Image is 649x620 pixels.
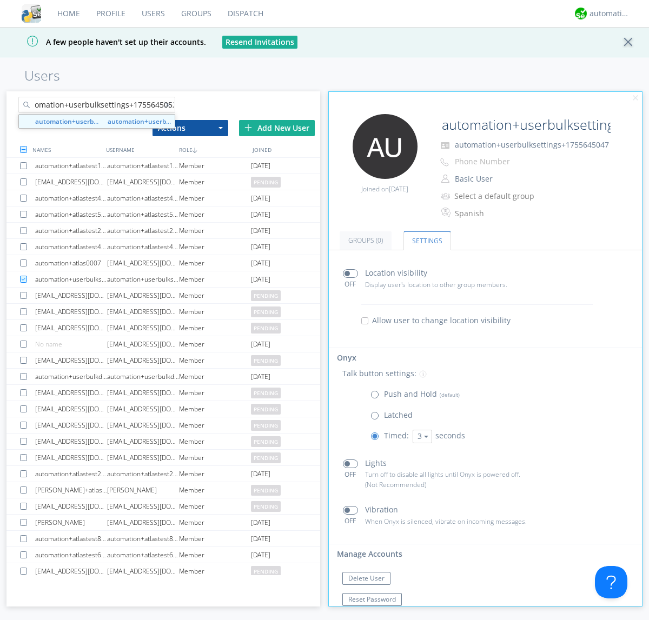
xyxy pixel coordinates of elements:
[6,352,320,369] a: [EMAIL_ADDRESS][DOMAIN_NAME][EMAIL_ADDRESS][DOMAIN_NAME]Memberpending
[6,174,320,190] a: [EMAIL_ADDRESS][DOMAIN_NAME][EMAIL_ADDRESS][DOMAIN_NAME]Memberpending
[365,479,545,490] p: (Not Recommended)
[251,531,270,547] span: [DATE]
[365,516,545,526] p: When Onyx is silenced, vibrate on incoming messages.
[35,547,107,563] div: automation+atlastest6923418242
[35,369,107,384] div: automation+userbulkdelete+1755644996
[6,369,320,385] a: automation+userbulkdelete+1755644996automation+userbulkdelete+1755644996Member[DATE]
[35,385,107,401] div: [EMAIL_ADDRESS][DOMAIN_NAME]
[438,114,612,136] input: Name
[251,404,281,415] span: pending
[595,566,627,598] iframe: Toggle Customer Support
[179,417,251,433] div: Member
[179,320,251,336] div: Member
[372,315,511,326] span: Allow user to change location visibility
[251,466,270,482] span: [DATE]
[365,457,387,469] p: Lights
[107,547,179,563] div: automation+atlastest6923418242
[6,304,320,320] a: [EMAIL_ADDRESS][DOMAIN_NAME][EMAIL_ADDRESS][DOMAIN_NAME]Memberpending
[179,158,251,174] div: Member
[179,206,251,222] div: Member
[107,482,179,498] div: [PERSON_NAME]
[6,466,320,482] a: automation+atlastest2512107470automation+atlastest2512107470Member[DATE]
[6,434,320,450] a: [EMAIL_ADDRESS][DOMAIN_NAME][EMAIL_ADDRESS][DOMAIN_NAME]Memberpending
[251,501,281,512] span: pending
[107,434,179,449] div: [EMAIL_ADDRESS][DOMAIN_NAME]
[435,430,465,441] span: seconds
[179,336,251,352] div: Member
[107,190,179,206] div: automation+atlastest4283901099
[22,4,41,23] img: cddb5a64eb264b2086981ab96f4c1ba7
[6,417,320,434] a: [EMAIL_ADDRESS][DOMAIN_NAME][EMAIL_ADDRESS][DOMAIN_NAME]Memberpending
[365,469,545,479] p: Turn off to disable all lights until Onyx is powered off.
[251,355,281,366] span: pending
[239,120,315,136] div: Add New User
[179,401,251,417] div: Member
[437,391,460,398] span: (default)
[6,206,320,223] a: automation+atlastest5280709310automation+atlastest5280709310Member[DATE]
[179,352,251,368] div: Member
[251,388,281,398] span: pending
[179,563,251,579] div: Member
[413,430,432,443] button: 3
[35,320,107,336] div: [EMAIL_ADDRESS][DOMAIN_NAME]
[179,369,251,384] div: Member
[107,288,179,303] div: [EMAIL_ADDRESS][DOMAIN_NAME]
[251,190,270,206] span: [DATE]
[6,190,320,206] a: automation+atlastest4283901099automation+atlastest4283901099Member[DATE]
[6,336,320,352] a: No name[EMAIL_ADDRESS][DOMAIN_NAME]Member[DATE]
[153,120,228,136] button: Actions
[251,436,281,447] span: pending
[35,450,107,465] div: [EMAIL_ADDRESS][DOMAIN_NAME]
[441,206,452,219] img: In groups with Translation enabled, this user's messages will be automatically translated to and ...
[107,563,179,579] div: [EMAIL_ADDRESS][DOMAIN_NAME]
[251,485,281,496] span: pending
[35,563,107,579] div: [EMAIL_ADDRESS][DOMAIN_NAME]
[107,385,179,401] div: [EMAIL_ADDRESS][DOMAIN_NAME]
[179,288,251,303] div: Member
[222,36,297,49] button: Resend Invitations
[251,223,270,239] span: [DATE]
[6,239,320,255] a: automation+atlastest4739868024automation+atlastest4739868024Member[DATE]
[179,547,251,563] div: Member
[251,547,270,563] span: [DATE]
[35,158,107,174] div: automation+atlastest1971468035
[35,174,107,190] div: [EMAIL_ADDRESS][DOMAIN_NAME]
[365,267,427,279] p: Location visibility
[590,8,630,19] div: automation+atlas
[6,288,320,304] a: [EMAIL_ADDRESS][DOMAIN_NAME][EMAIL_ADDRESS][DOMAIN_NAME]Memberpending
[340,231,392,250] a: Groups (0)
[6,547,320,563] a: automation+atlastest6923418242automation+atlastest6923418242Member[DATE]
[179,434,251,449] div: Member
[365,504,398,516] p: Vibration
[107,352,179,368] div: [EMAIL_ADDRESS][DOMAIN_NAME]
[632,95,639,102] img: cancel.svg
[35,339,62,349] span: No name
[107,369,179,384] div: automation+userbulkdelete+1755644996
[107,466,179,482] div: automation+atlastest2512107470
[251,515,270,531] span: [DATE]
[107,320,179,336] div: [EMAIL_ADDRESS][DOMAIN_NAME]
[107,450,179,465] div: [EMAIL_ADDRESS][DOMAIN_NAME]
[251,255,270,271] span: [DATE]
[35,352,107,368] div: [EMAIL_ADDRESS][DOMAIN_NAME]
[251,290,281,301] span: pending
[251,306,281,317] span: pending
[6,531,320,547] a: automation+atlastest8661468437automation+atlastest8661468437Member[DATE]
[353,114,418,179] img: 373638.png
[179,498,251,514] div: Member
[35,498,107,514] div: [EMAIL_ADDRESS][DOMAIN_NAME]
[179,466,251,482] div: Member
[250,142,323,157] div: JOINED
[35,401,107,417] div: [EMAIL_ADDRESS][DOMAIN_NAME]
[35,482,107,498] div: [PERSON_NAME]+atlasorg
[35,304,107,319] div: [EMAIL_ADDRESS][DOMAIN_NAME]
[365,279,545,290] p: Display user's location to other group members.
[35,417,107,433] div: [EMAIL_ADDRESS][DOMAIN_NAME]
[107,239,179,255] div: automation+atlastest4739868024
[107,515,179,530] div: [EMAIL_ADDRESS][DOMAIN_NAME]
[107,336,179,352] div: [EMAIL_ADDRESS][DOMAIN_NAME]
[35,434,107,449] div: [EMAIL_ADDRESS][DOMAIN_NAME]
[440,158,449,166] img: phone-outline.svg
[251,420,281,431] span: pending
[35,466,107,482] div: automation+atlastest2512107470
